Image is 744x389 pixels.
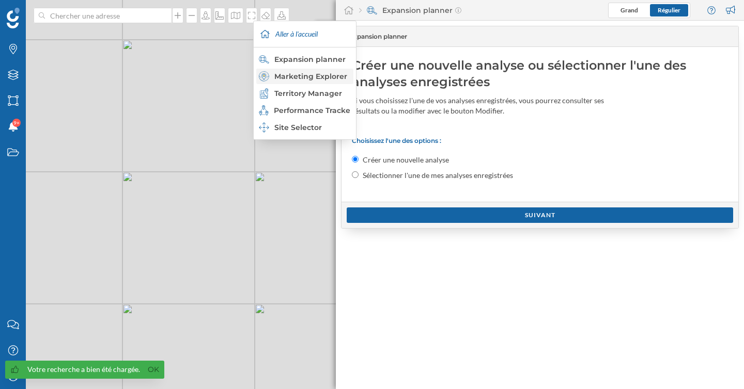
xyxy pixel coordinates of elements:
div: Marketing Explorer [259,71,350,82]
div: Performance Tracker [259,105,350,116]
label: Sélectionner l'une de mes analyses enregistrées [363,170,513,181]
img: Logo Geoblink [7,8,20,28]
span: Régulier [658,6,680,14]
div: Si vous choisissez l'une de vos analyses enregistrées, vous pourrez consulter ses résultats ou la... [352,95,621,116]
span: Assistance [21,7,71,17]
div: Votre recherche a bien été chargée. [27,364,140,375]
img: search-areas.svg [367,5,377,15]
div: Site Selector [259,122,350,133]
span: Grand [621,6,638,14]
label: Créer une nouvelle analyse [363,155,449,165]
p: Choisissez l'une des options : [352,137,728,144]
img: territory-manager.svg [259,88,269,99]
img: explorer--hover.svg [259,71,269,82]
div: Expansion planner [259,54,350,64]
span: 9+ [13,118,20,128]
img: monitoring-360.svg [259,105,269,116]
img: dashboards-manager.svg [259,122,269,133]
a: Ok [145,364,162,376]
div: Expansion planner [359,5,461,15]
span: Expansion planner [349,32,407,41]
div: Territory Manager [259,88,350,99]
div: Créer une nouvelle analyse ou sélectionner l'une des analyses enregistrées [352,57,728,90]
div: Aller à l'accueil [256,21,353,47]
img: search-areas.svg [259,54,269,64]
